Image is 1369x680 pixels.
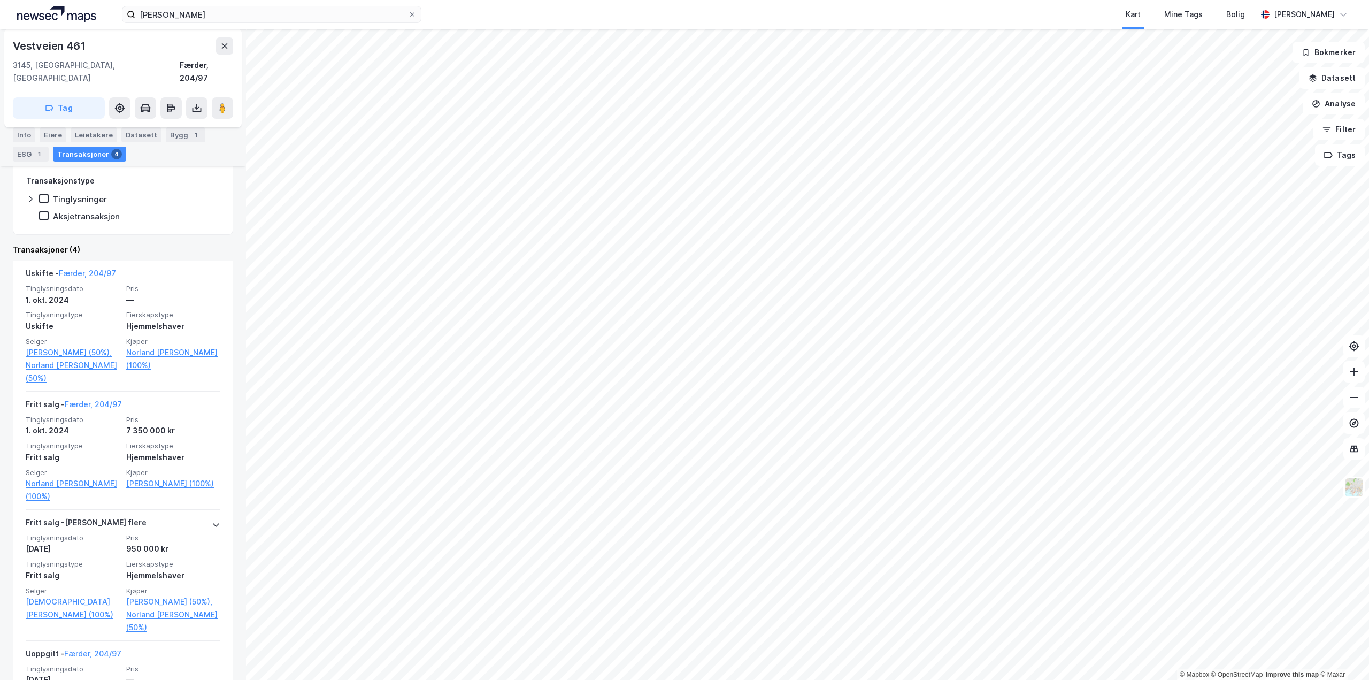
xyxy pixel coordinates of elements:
span: Tinglysningsdato [26,664,120,674]
span: Selger [26,586,120,595]
div: — [126,294,220,307]
div: Transaksjonstype [26,174,95,187]
div: Datasett [121,127,161,142]
div: 4 [111,149,122,159]
a: Norland [PERSON_NAME] (50%) [26,359,120,385]
a: Norland [PERSON_NAME] (100%) [126,346,220,372]
button: Tags [1315,144,1365,166]
div: Eiere [40,127,66,142]
div: Vestveien 461 [13,37,87,55]
div: Tinglysninger [53,194,107,204]
div: Fritt salg [26,569,120,582]
div: Transaksjoner (4) [13,243,233,256]
div: Kart [1126,8,1141,21]
div: 1 [190,129,201,140]
div: Leietakere [71,127,117,142]
a: Improve this map [1266,671,1319,678]
a: [PERSON_NAME] (50%), [26,346,120,359]
div: Fritt salg [26,451,120,464]
div: Fritt salg - [26,398,122,415]
a: Færder, 204/97 [59,269,116,278]
div: Hjemmelshaver [126,451,220,464]
div: Transaksjoner [53,147,126,162]
span: Pris [126,533,220,543]
span: Kjøper [126,468,220,477]
a: Norland [PERSON_NAME] (50%) [126,608,220,634]
span: Kjøper [126,337,220,346]
div: Bygg [166,127,205,142]
div: 1 [34,149,44,159]
div: Bolig [1226,8,1245,21]
a: [PERSON_NAME] (50%), [126,595,220,608]
div: Hjemmelshaver [126,569,220,582]
a: [DEMOGRAPHIC_DATA] [PERSON_NAME] (100%) [26,595,120,621]
button: Filter [1313,119,1365,140]
div: 1. okt. 2024 [26,294,120,307]
div: Hjemmelshaver [126,320,220,333]
button: Tag [13,97,105,119]
div: 950 000 kr [126,543,220,555]
div: 7 350 000 kr [126,424,220,437]
div: ESG [13,147,49,162]
span: Selger [26,468,120,477]
span: Pris [126,664,220,674]
span: Kjøper [126,586,220,595]
div: Fritt salg - [PERSON_NAME] flere [26,516,147,533]
div: Mine Tags [1164,8,1203,21]
a: OpenStreetMap [1211,671,1263,678]
div: Aksjetransaksjon [53,211,120,221]
span: Eierskapstype [126,441,220,450]
button: Datasett [1299,67,1365,89]
span: Tinglysningsdato [26,533,120,543]
a: Færder, 204/97 [65,400,122,409]
span: Tinglysningstype [26,441,120,450]
div: 3145, [GEOGRAPHIC_DATA], [GEOGRAPHIC_DATA] [13,59,180,85]
a: [PERSON_NAME] (100%) [126,477,220,490]
div: Færder, 204/97 [180,59,233,85]
span: Selger [26,337,120,346]
div: 1. okt. 2024 [26,424,120,437]
button: Analyse [1303,93,1365,114]
span: Tinglysningstype [26,310,120,319]
span: Tinglysningsdato [26,415,120,424]
iframe: Chat Widget [1316,629,1369,680]
button: Bokmerker [1293,42,1365,63]
div: Uskifte [26,320,120,333]
span: Eierskapstype [126,560,220,569]
div: Info [13,127,35,142]
div: Uoppgitt - [26,647,121,664]
img: logo.a4113a55bc3d86da70a041830d287a7e.svg [17,6,96,22]
div: Uskifte - [26,267,116,284]
span: Pris [126,415,220,424]
span: Eierskapstype [126,310,220,319]
a: Færder, 204/97 [64,649,121,658]
a: Norland [PERSON_NAME] (100%) [26,477,120,503]
input: Søk på adresse, matrikkel, gårdeiere, leietakere eller personer [135,6,408,22]
div: [DATE] [26,543,120,555]
div: [PERSON_NAME] [1274,8,1335,21]
span: Tinglysningsdato [26,284,120,293]
img: Z [1344,477,1364,498]
a: Mapbox [1180,671,1209,678]
span: Tinglysningstype [26,560,120,569]
span: Pris [126,284,220,293]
